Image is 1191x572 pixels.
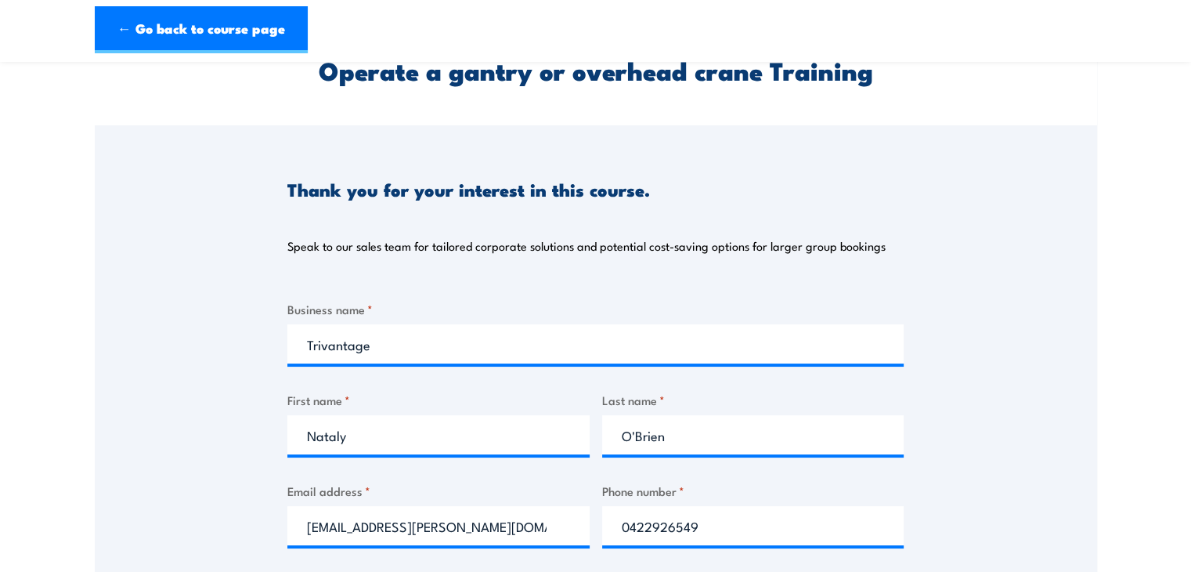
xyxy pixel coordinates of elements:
[287,300,904,318] label: Business name
[602,391,904,409] label: Last name
[602,482,904,500] label: Phone number
[287,180,650,198] h3: Thank you for your interest in this course.
[287,59,904,81] h2: Operate a gantry or overhead crane Training
[287,238,886,254] p: Speak to our sales team for tailored corporate solutions and potential cost-saving options for la...
[287,391,590,409] label: First name
[95,6,308,53] a: ← Go back to course page
[287,482,590,500] label: Email address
